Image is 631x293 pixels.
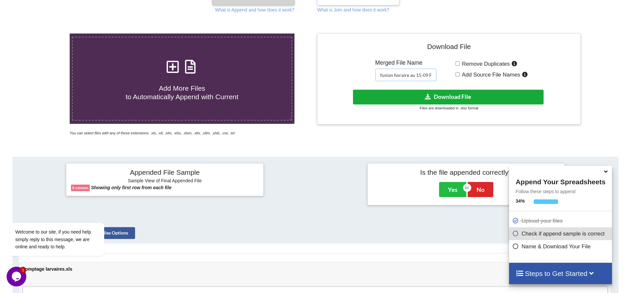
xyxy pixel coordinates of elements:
h6: Sample View of Final Appended File [71,178,259,185]
h4: Is the file appended correctly? [372,168,560,176]
p: Name & Download Your File [512,242,610,251]
button: Download File [353,90,543,104]
input: Enter File Name [375,69,436,81]
button: No [468,182,493,197]
h4: Download File [322,38,576,57]
button: Yes [439,182,466,197]
h5: Merged File Name [375,59,436,66]
span: Remove Duplicates [460,61,510,67]
i: You can select files with any of these extensions: .xls, .xlt, .xlm, .xlsx, .xlsm, .xltx, .xltm, ... [70,131,235,135]
p: Follow these steps to append [509,188,612,195]
p: Upload your files [512,217,610,225]
p: Check if append sample is correct [512,230,610,238]
b: Showing only first row from each file [91,185,172,190]
b: 34 % [516,198,525,204]
span: Add Source File Names [460,72,520,78]
iframe: chat widget [7,164,125,263]
h4: Steps to Get Started [516,269,605,278]
small: Files are downloaded in .xlsx format [420,106,478,110]
span: Add More Files to Automatically Append with Current [126,84,238,100]
iframe: chat widget [7,267,28,286]
h4: Append Your Spreadsheets [509,176,612,186]
p: What is Append and how does it work? [215,7,294,13]
h4: Appended File Sample [71,168,259,177]
p: What is Join and how does it work? [317,7,389,13]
